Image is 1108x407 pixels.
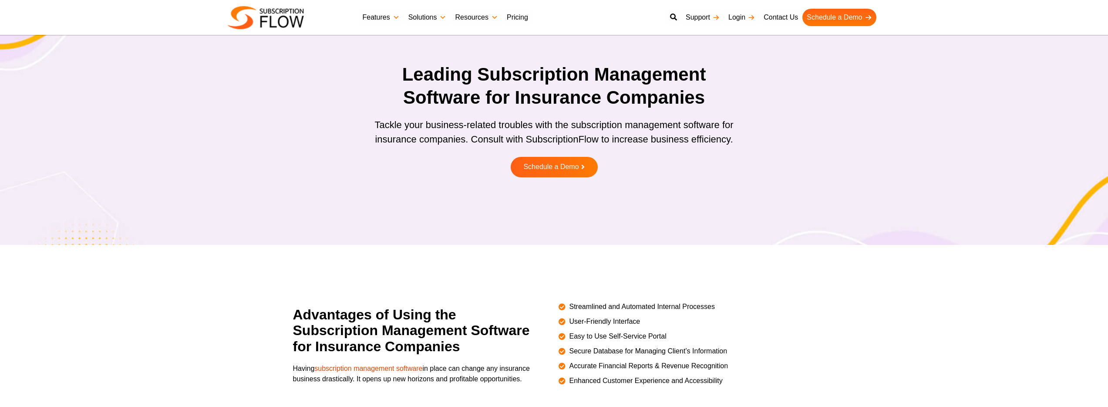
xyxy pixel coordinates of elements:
a: subscription management software [314,365,422,372]
a: Support [681,9,724,26]
a: Pricing [502,9,532,26]
p: Tackle your business-related troubles with the subscription management software for insurance com... [374,118,735,146]
span: Easy to Use Self-Service Portal [567,331,667,342]
img: Subscriptionflow [228,6,304,29]
a: Login [724,9,759,26]
h1: Leading Subscription Management Software for Insurance Companies [374,63,735,109]
h2: Advantages of Using the Subscription Management Software for Insurance Companies [293,307,537,355]
span: Schedule a Demo [523,163,579,171]
a: Schedule a Demo [511,157,598,177]
a: Contact Us [759,9,802,26]
span: User-Friendly Interface [567,316,640,327]
a: Schedule a Demo [802,9,876,26]
p: Having in place can change any insurance business drastically. It opens up new horizons and profi... [293,363,537,384]
span: Accurate Financial Reports & Revenue Recognition [567,361,728,371]
a: Features [358,9,404,26]
span: Enhanced Customer Experience and Accessibility [567,376,723,386]
span: Secure Database for Managing Client’s Information [567,346,727,356]
a: Resources [451,9,502,26]
span: Streamlined and Automated Internal Processes [567,302,715,312]
a: Solutions [404,9,451,26]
